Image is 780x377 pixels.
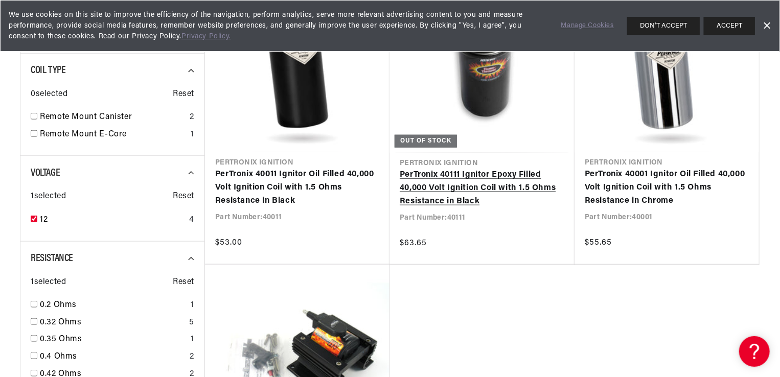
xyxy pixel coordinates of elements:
a: Remote Mount Canister [40,111,186,124]
span: Reset [173,276,194,289]
a: PerTronix 40111 Ignitor Epoxy Filled 40,000 Volt Ignition Coil with 1.5 Ohms Resistance in Black [400,169,564,208]
div: 4 [189,214,194,227]
span: 1 selected [31,190,66,203]
span: Coil Type [31,65,65,76]
div: 1 [191,128,194,142]
span: We use cookies on this site to improve the efficiency of the navigation, perform analytics, serve... [9,10,547,42]
a: Manage Cookies [561,20,614,31]
a: 12 [40,214,185,227]
a: 0.32 Ohms [40,316,185,329]
div: 2 [190,350,194,364]
a: 0.2 Ohms [40,299,187,312]
span: Reset [173,88,194,101]
span: 0 selected [31,88,67,101]
a: Remote Mount E-Core [40,128,187,142]
span: 1 selected [31,276,66,289]
div: 2 [190,111,194,124]
a: PerTronix 40011 Ignitor Oil Filled 40,000 Volt Ignition Coil with 1.5 Ohms Resistance in Black [215,168,379,207]
button: ACCEPT [704,17,755,35]
span: Resistance [31,253,73,264]
span: Voltage [31,168,60,178]
a: 0.35 Ohms [40,333,187,346]
div: 1 [191,299,194,312]
button: DON'T ACCEPT [627,17,700,35]
a: Dismiss Banner [759,18,774,34]
div: 1 [191,333,194,346]
a: Privacy Policy. [181,33,231,40]
a: 0.4 Ohms [40,350,186,364]
span: Reset [173,190,194,203]
div: 5 [189,316,194,329]
a: PerTronix 40001 Ignitor Oil Filled 40,000 Volt Ignition Coil with 1.5 Ohms Resistance in Chrome [585,168,749,207]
